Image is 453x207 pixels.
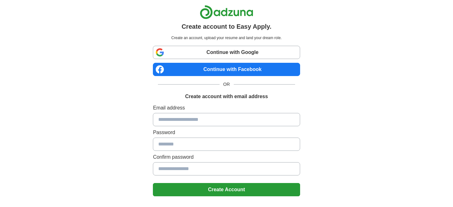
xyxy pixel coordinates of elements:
img: Adzuna logo [200,5,253,19]
a: Continue with Facebook [153,63,300,76]
label: Confirm password [153,153,300,161]
p: Create an account, upload your resume and land your dream role. [154,35,299,41]
span: OR [220,81,234,88]
a: Continue with Google [153,46,300,59]
button: Create Account [153,183,300,196]
label: Password [153,129,300,136]
label: Email address [153,104,300,112]
h1: Create account to Easy Apply. [182,22,271,31]
h1: Create account with email address [185,93,268,100]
